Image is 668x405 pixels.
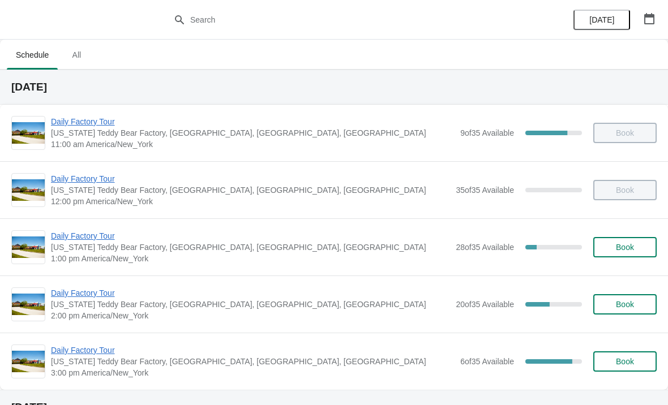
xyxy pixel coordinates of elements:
[51,367,455,378] span: 3:00 pm America/New_York
[7,45,58,65] span: Schedule
[190,10,501,30] input: Search
[51,196,450,207] span: 12:00 pm America/New_York
[12,122,45,144] img: Daily Factory Tour | Vermont Teddy Bear Factory, Shelburne Road, Shelburne, VT, USA | 11:00 am Am...
[573,10,630,30] button: [DATE]
[51,127,455,139] span: [US_STATE] Teddy Bear Factory, [GEOGRAPHIC_DATA], [GEOGRAPHIC_DATA], [GEOGRAPHIC_DATA]
[616,357,634,366] span: Book
[51,242,450,253] span: [US_STATE] Teddy Bear Factory, [GEOGRAPHIC_DATA], [GEOGRAPHIC_DATA], [GEOGRAPHIC_DATA]
[51,310,450,321] span: 2:00 pm America/New_York
[51,287,450,299] span: Daily Factory Tour
[589,15,614,24] span: [DATE]
[12,294,45,316] img: Daily Factory Tour | Vermont Teddy Bear Factory, Shelburne Road, Shelburne, VT, USA | 2:00 pm Ame...
[593,237,657,257] button: Book
[456,243,514,252] span: 28 of 35 Available
[456,300,514,309] span: 20 of 35 Available
[51,344,455,356] span: Daily Factory Tour
[62,45,91,65] span: All
[51,173,450,184] span: Daily Factory Tour
[460,357,514,366] span: 6 of 35 Available
[593,351,657,372] button: Book
[460,128,514,137] span: 9 of 35 Available
[456,186,514,195] span: 35 of 35 Available
[616,243,634,252] span: Book
[51,356,455,367] span: [US_STATE] Teddy Bear Factory, [GEOGRAPHIC_DATA], [GEOGRAPHIC_DATA], [GEOGRAPHIC_DATA]
[51,253,450,264] span: 1:00 pm America/New_York
[51,184,450,196] span: [US_STATE] Teddy Bear Factory, [GEOGRAPHIC_DATA], [GEOGRAPHIC_DATA], [GEOGRAPHIC_DATA]
[616,300,634,309] span: Book
[51,139,455,150] span: 11:00 am America/New_York
[51,230,450,242] span: Daily Factory Tour
[51,116,455,127] span: Daily Factory Tour
[11,81,657,93] h2: [DATE]
[12,179,45,201] img: Daily Factory Tour | Vermont Teddy Bear Factory, Shelburne Road, Shelburne, VT, USA | 12:00 pm Am...
[12,236,45,258] img: Daily Factory Tour | Vermont Teddy Bear Factory, Shelburne Road, Shelburne, VT, USA | 1:00 pm Ame...
[51,299,450,310] span: [US_STATE] Teddy Bear Factory, [GEOGRAPHIC_DATA], [GEOGRAPHIC_DATA], [GEOGRAPHIC_DATA]
[12,351,45,373] img: Daily Factory Tour | Vermont Teddy Bear Factory, Shelburne Road, Shelburne, VT, USA | 3:00 pm Ame...
[593,294,657,314] button: Book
